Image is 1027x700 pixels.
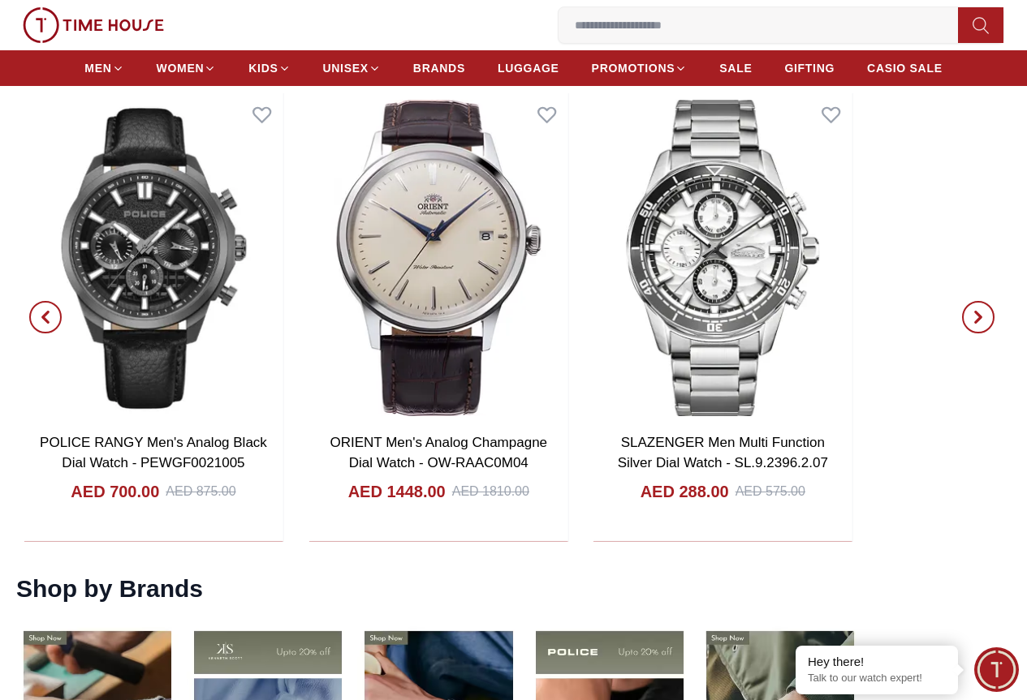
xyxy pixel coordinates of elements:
span: KIDS [248,60,278,76]
span: GIFTING [784,60,835,76]
div: AED 875.00 [166,482,236,501]
a: WOMEN [157,54,217,83]
span: SALE [719,60,752,76]
div: Chat Widget [974,647,1019,692]
img: ORIENT Men's Analog Champagne Dial Watch - OW-RAAC0M04 [309,93,567,423]
a: GIFTING [784,54,835,83]
span: LUGGAGE [498,60,559,76]
a: SLAZENGER Men Multi Function Silver Dial Watch - SL.9.2396.2.07 [618,435,828,471]
span: PROMOTIONS [592,60,675,76]
a: PROMOTIONS [592,54,688,83]
div: AED 1810.00 [451,482,529,501]
a: POLICE RANGY Men's Analog Black Dial Watch - PEWGF0021005 [41,435,268,471]
a: LUGGAGE [498,54,559,83]
h4: AED 700.00 [71,480,160,503]
div: AED 575.00 [736,482,805,501]
a: MEN [84,54,123,83]
h2: Shop by Brands [16,574,203,603]
img: SLAZENGER Men Multi Function Silver Dial Watch - SL.9.2396.2.07 [593,93,852,423]
h4: AED 288.00 [641,480,729,503]
div: Hey there! [808,654,946,670]
img: POLICE RANGY Men's Analog Black Dial Watch - PEWGF0021005 [24,93,283,423]
span: UNISEX [323,60,369,76]
a: BRANDS [413,54,465,83]
a: ORIENT Men's Analog Champagne Dial Watch - OW-RAAC0M04 [330,435,547,471]
a: KIDS [248,54,290,83]
span: CASIO SALE [867,60,943,76]
span: BRANDS [413,60,465,76]
a: CASIO SALE [867,54,943,83]
p: Talk to our watch expert! [808,672,946,685]
img: ... [23,7,164,43]
a: SALE [719,54,752,83]
a: UNISEX [323,54,381,83]
span: MEN [84,60,111,76]
span: WOMEN [157,60,205,76]
h4: AED 1448.00 [347,480,445,503]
